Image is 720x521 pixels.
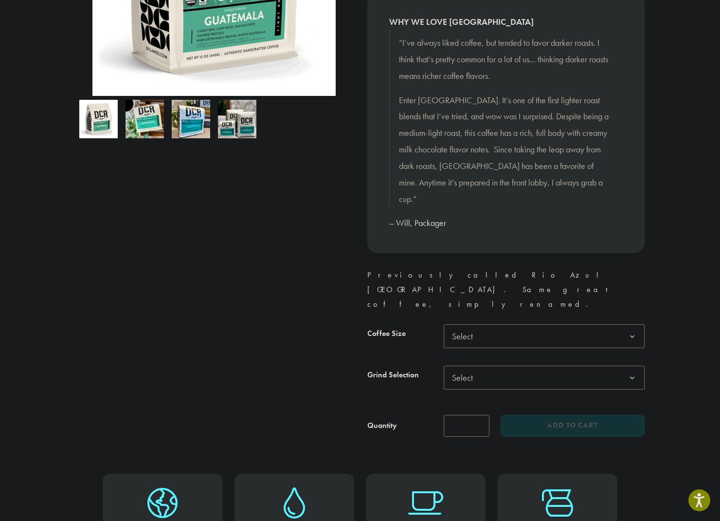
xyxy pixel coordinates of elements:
button: Add to cart [501,415,645,437]
img: Guatemala - Image 4 [218,100,256,138]
span: Select [448,368,483,387]
p: – Will, Packager [389,215,623,231]
label: Coffee Size [367,327,444,341]
p: Enter [GEOGRAPHIC_DATA]. It’s one of the first lighter roast blends that I’ve tried, and wow was ... [399,92,613,207]
span: Select [444,366,645,390]
p: “I’ve always liked coffee, but tended to favor darker roasts. I think that’s pretty common for a ... [399,35,613,84]
img: Guatemala [79,100,118,138]
p: Previously called Rio Azul [GEOGRAPHIC_DATA]. Same great coffee, simply renamed. [367,268,645,312]
img: Guatemala - Image 3 [172,100,210,138]
div: Quantity [367,420,397,431]
input: Product quantity [444,415,489,437]
span: Select [444,324,645,348]
img: Guatemala - Image 2 [126,100,164,138]
b: WHY WE LOVE [GEOGRAPHIC_DATA] [389,14,623,30]
label: Grind Selection [367,368,444,382]
span: Select [448,327,483,346]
